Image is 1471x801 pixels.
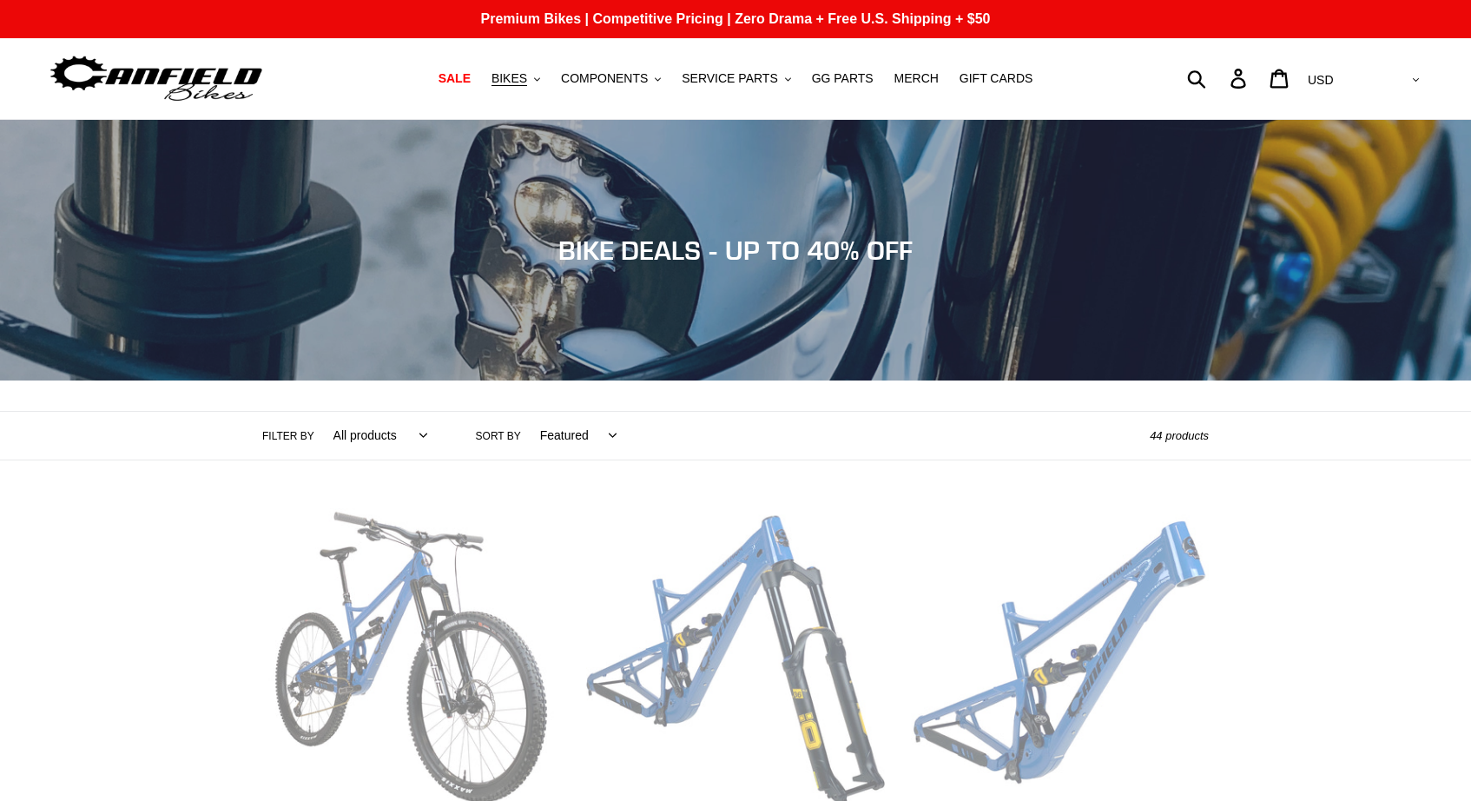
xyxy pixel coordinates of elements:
[960,71,1033,86] span: GIFT CARDS
[682,71,777,86] span: SERVICE PARTS
[262,428,314,444] label: Filter by
[673,67,799,90] button: SERVICE PARTS
[491,71,527,86] span: BIKES
[439,71,471,86] span: SALE
[48,51,265,106] img: Canfield Bikes
[558,235,913,266] span: BIKE DEALS - UP TO 40% OFF
[951,67,1042,90] a: GIFT CARDS
[812,71,874,86] span: GG PARTS
[803,67,882,90] a: GG PARTS
[1150,429,1209,442] span: 44 products
[552,67,670,90] button: COMPONENTS
[561,71,648,86] span: COMPONENTS
[430,67,479,90] a: SALE
[476,428,521,444] label: Sort by
[483,67,549,90] button: BIKES
[886,67,947,90] a: MERCH
[894,71,939,86] span: MERCH
[1197,59,1241,97] input: Search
